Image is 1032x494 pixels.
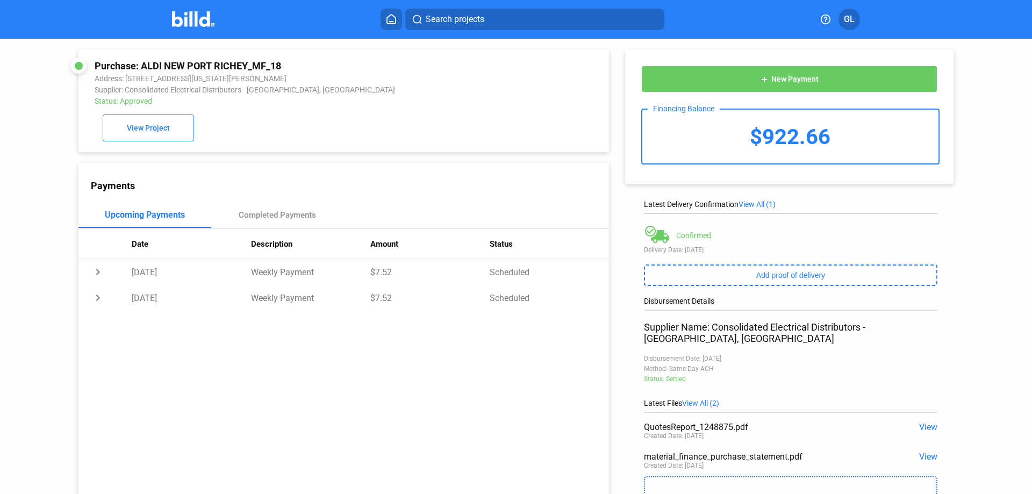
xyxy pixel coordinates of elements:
td: [DATE] [132,259,251,285]
div: Method: Same-Day ACH [644,365,937,373]
div: Address: [STREET_ADDRESS][US_STATE][PERSON_NAME] [95,74,493,83]
div: Completed Payments [239,210,316,220]
td: Scheduled [490,285,609,311]
div: Latest Files [644,399,937,407]
div: Status: Approved [95,97,493,105]
img: Billd Company Logo [172,11,214,27]
div: $922.66 [642,110,938,163]
span: New Payment [771,75,819,84]
mat-icon: add [760,75,769,84]
span: GL [844,13,855,26]
span: Add proof of delivery [756,271,825,280]
span: Search projects [426,13,484,26]
span: View Project [127,124,170,133]
th: Amount [370,229,490,259]
th: Description [251,229,370,259]
th: Status [490,229,609,259]
span: View All (1) [739,200,776,209]
div: material_finance_purchase_statement.pdf [644,452,879,462]
div: Disbursement Date: [DATE] [644,355,937,362]
button: Add proof of delivery [644,264,937,286]
th: Date [132,229,251,259]
div: Delivery Date: [DATE] [644,246,937,254]
div: Status: Settled [644,375,937,383]
button: View Project [103,114,194,141]
div: Payments [91,180,609,191]
div: Supplier Name: Consolidated Electrical Distributors - [GEOGRAPHIC_DATA], [GEOGRAPHIC_DATA] [644,321,937,344]
span: View [919,452,937,462]
div: QuotesReport_1248875.pdf [644,422,879,432]
button: New Payment [641,66,937,92]
div: Confirmed [676,231,711,240]
td: $7.52 [370,259,490,285]
div: Latest Delivery Confirmation [644,200,937,209]
button: Search projects [405,9,664,30]
button: GL [838,9,860,30]
td: Weekly Payment [251,259,370,285]
span: View [919,422,937,432]
div: Disbursement Details [644,297,937,305]
td: Scheduled [490,259,609,285]
div: Financing Balance [648,104,720,113]
div: Created Date: [DATE] [644,462,704,469]
div: Purchase: ALDI NEW PORT RICHEY_MF_18 [95,60,493,71]
span: View All (2) [682,399,719,407]
div: Supplier: Consolidated Electrical Distributors - [GEOGRAPHIC_DATA], [GEOGRAPHIC_DATA] [95,85,493,94]
div: Created Date: [DATE] [644,432,704,440]
td: Weekly Payment [251,285,370,311]
div: Upcoming Payments [105,210,185,220]
td: $7.52 [370,285,490,311]
td: [DATE] [132,285,251,311]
